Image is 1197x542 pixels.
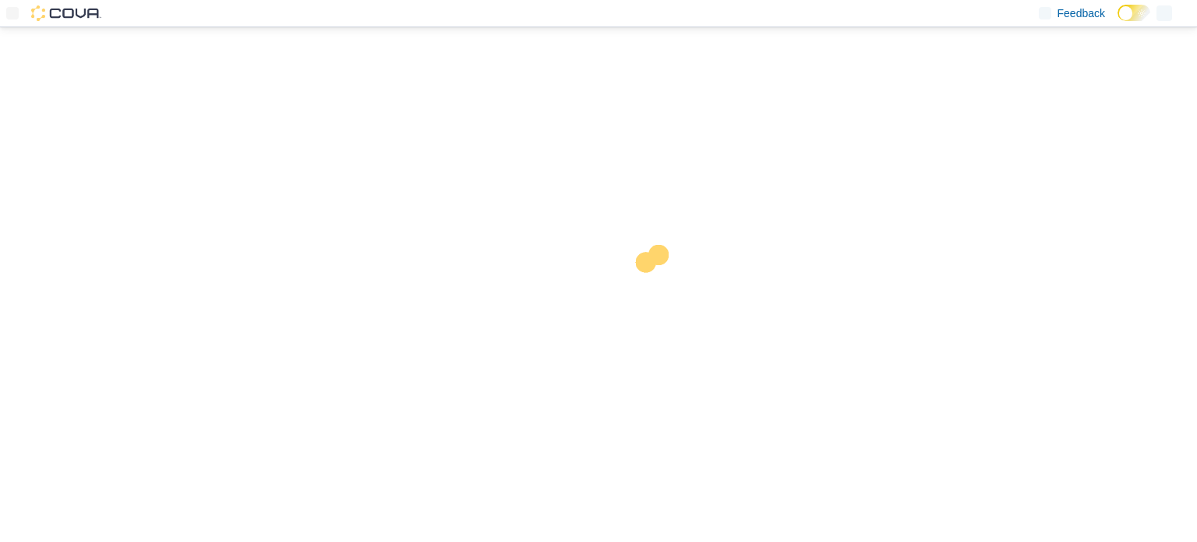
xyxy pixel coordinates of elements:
[1058,5,1105,21] span: Feedback
[31,5,101,21] img: Cova
[1118,5,1150,21] input: Dark Mode
[1118,21,1118,22] span: Dark Mode
[598,233,715,350] img: cova-loader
